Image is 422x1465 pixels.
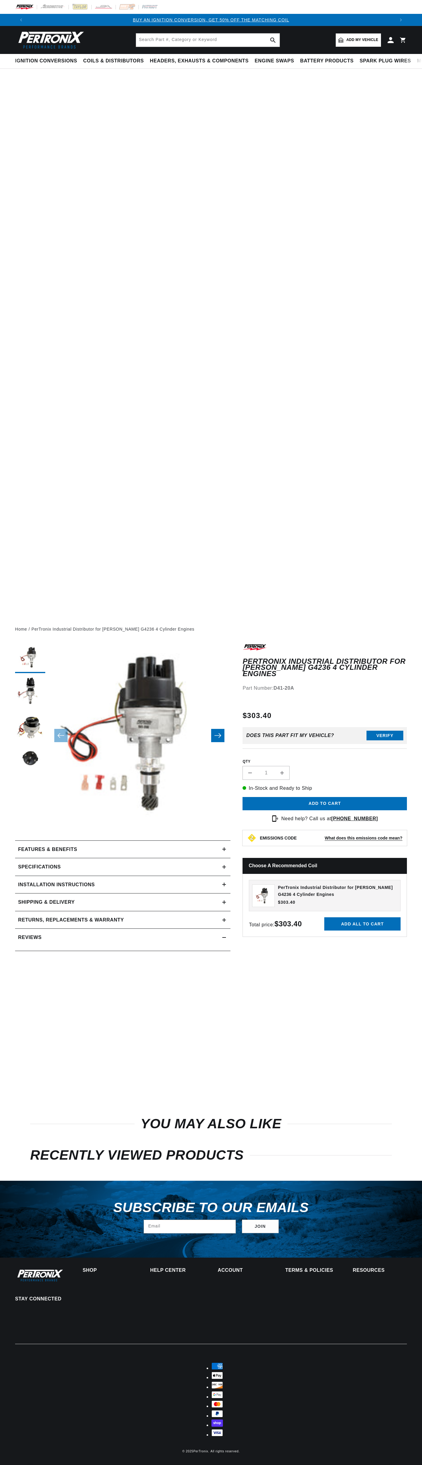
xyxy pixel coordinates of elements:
[15,1296,63,1302] p: Stay Connected
[218,1268,272,1272] summary: Account
[83,1268,137,1272] summary: Shop
[395,14,407,26] button: Translation missing: en.sections.announcements.next_announcement
[243,710,271,721] span: $303.40
[353,1268,407,1272] summary: Resources
[15,676,45,706] button: Load image 2 in gallery view
[274,920,302,928] strong: $303.40
[15,54,80,68] summary: Ignition Conversions
[285,1268,339,1272] summary: Terms & policies
[260,836,297,840] strong: EMISSIONS CODE
[15,58,77,64] span: Ignition Conversions
[18,881,95,889] h2: Installation instructions
[242,1220,279,1233] button: Subscribe
[247,833,257,843] img: Emissions code
[83,58,144,64] span: Coils & Distributors
[15,626,27,632] a: Home
[243,858,407,874] h2: Choose a Recommended Coil
[346,37,378,43] span: Add my vehicle
[243,797,407,811] button: Add to cart
[15,742,45,773] button: Load image 4 in gallery view
[31,626,194,632] a: PerTronix Industrial Distributor for [PERSON_NAME] G4236 4 Cylinder Engines
[357,54,414,68] summary: Spark Plug Wires
[150,58,249,64] span: Headers, Exhausts & Components
[18,916,124,924] h2: Returns, Replacements & Warranty
[133,17,289,22] a: BUY AN IGNITION CONVERSION, GET 50% OFF THE MATCHING COIL
[266,33,280,47] button: search button
[325,836,402,840] strong: What does this emissions code mean?
[15,709,45,739] button: Load image 3 in gallery view
[249,922,302,927] span: Total price:
[211,1450,240,1453] small: All rights reserved.
[15,929,230,946] summary: Reviews
[15,876,230,893] summary: Installation instructions
[80,54,147,68] summary: Coils & Distributors
[15,1268,63,1283] img: Pertronix
[246,733,334,738] div: Does This part fit My vehicle?
[15,893,230,911] summary: Shipping & Delivery
[18,863,61,871] h2: Specifications
[278,899,295,906] span: $303.40
[18,898,75,906] h2: Shipping & Delivery
[15,858,230,876] summary: Specifications
[274,685,294,691] strong: D41-20A
[15,841,230,858] summary: Features & Benefits
[243,759,407,764] label: QTY
[113,1202,309,1213] h3: Subscribe to our emails
[18,846,77,853] h2: Features & Benefits
[27,17,395,23] div: 1 of 3
[54,729,68,742] button: Slide left
[150,1268,204,1272] summary: Help Center
[15,911,230,929] summary: Returns, Replacements & Warranty
[15,626,407,632] nav: breadcrumbs
[260,835,402,841] button: EMISSIONS CODEWhat does this emissions code mean?
[15,14,27,26] button: Translation missing: en.sections.announcements.previous_announcement
[324,917,401,931] button: Add all to cart
[211,729,224,742] button: Slide right
[300,58,354,64] span: Battery Products
[243,658,407,677] h1: PerTronix Industrial Distributor for [PERSON_NAME] G4236 4 Cylinder Engines
[15,643,230,828] media-gallery: Gallery Viewer
[366,731,403,740] button: Verify
[182,1450,209,1453] small: © 2025 .
[27,17,395,23] div: Announcement
[15,30,84,50] img: Pertronix
[18,934,42,941] h2: Reviews
[193,1450,208,1453] a: PerTronix
[30,1149,392,1161] h2: RECENTLY VIEWED PRODUCTS
[360,58,411,64] span: Spark Plug Wires
[336,33,381,47] a: Add my vehicle
[147,54,252,68] summary: Headers, Exhausts & Components
[281,815,378,823] p: Need help? Call us at
[136,33,280,47] input: Search Part #, Category or Keyword
[243,684,407,692] div: Part Number:
[30,1118,392,1129] h2: You may also like
[297,54,357,68] summary: Battery Products
[15,643,45,673] button: Load image 1 in gallery view
[144,1220,236,1233] input: Email
[243,784,407,792] p: In-Stock and Ready to Ship
[255,58,294,64] span: Engine Swaps
[252,54,297,68] summary: Engine Swaps
[331,816,378,821] a: [PHONE_NUMBER]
